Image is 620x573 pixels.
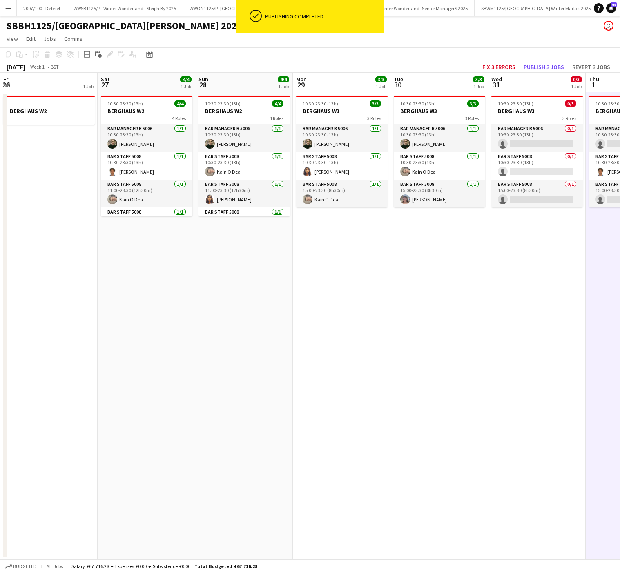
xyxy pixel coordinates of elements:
app-card-role: Bar Staff 50081/111:00-23:30 (12h30m)Kain O Dea [101,180,192,207]
div: 1 Job [181,83,191,89]
button: Publish 3 jobs [520,62,567,72]
app-card-role: Bar Staff 50081/111:00-23:30 (12h30m)[PERSON_NAME] [198,180,290,207]
button: WWSB1125/P - Winter Wonderland - Sleigh By 2025 [67,0,183,16]
app-card-role: Bar Staff 50081/115:00-23:30 (8h30m) [198,207,290,235]
app-card-role: Bar Staff 50081/115:00-23:30 (8h30m) [101,207,192,235]
button: SBWM1125/[GEOGRAPHIC_DATA] Winter Market 2025 [475,0,598,16]
span: 1 [588,80,599,89]
app-card-role: Bar Staff 50081/110:30-23:30 (13h)[PERSON_NAME] [296,152,388,180]
div: Salary £67 716.28 + Expenses £0.00 + Subsistence £0.00 = [71,563,257,569]
span: 93 [611,2,617,7]
h3: BERGHAUS W3 [394,107,485,115]
span: 28 [197,80,208,89]
span: Week 1 [27,64,47,70]
span: Sun [198,76,208,83]
a: Edit [23,33,39,44]
span: 0/3 [565,100,576,107]
app-card-role: Bar Manager B 50061/110:30-23:30 (13h)[PERSON_NAME] [101,124,192,152]
span: Budgeted [13,564,37,569]
app-job-card: 10:30-23:30 (13h)4/4BERGHAUS W24 RolesBar Manager B 50061/110:30-23:30 (13h)[PERSON_NAME]Bar Staf... [198,96,290,216]
a: View [3,33,21,44]
span: 10:30-23:30 (13h) [205,100,241,107]
app-card-role: Bar Staff 50081/115:00-23:30 (8h30m)[PERSON_NAME] [394,180,485,207]
span: 4 Roles [172,115,186,121]
span: 4/4 [174,100,186,107]
span: Total Budgeted £67 716.28 [194,563,257,569]
span: 3/3 [370,100,381,107]
span: All jobs [45,563,65,569]
h1: SBBH1125/[GEOGRAPHIC_DATA][PERSON_NAME] 2025 [7,20,242,32]
span: Mon [296,76,307,83]
h3: BERGHAUS W3 [296,107,388,115]
app-card-role: Bar Manager B 50060/110:30-23:30 (13h) [491,124,583,152]
span: 29 [295,80,307,89]
button: Budgeted [4,562,38,571]
span: 3 Roles [465,115,479,121]
app-job-card: BERGHAUS W2 [3,96,95,125]
a: Jobs [40,33,59,44]
span: 4/4 [278,76,289,82]
span: Tue [394,76,403,83]
app-card-role: Bar Staff 50081/110:30-23:30 (13h)[PERSON_NAME] [101,152,192,180]
div: 1 Job [571,83,582,89]
button: WWON1125/P- [GEOGRAPHIC_DATA] Area 2025 [183,0,293,16]
div: 1 Job [376,83,386,89]
div: [DATE] [7,63,25,71]
button: 2007/100 - Debrief [17,0,67,16]
app-job-card: 10:30-23:30 (13h)3/3BERGHAUS W33 RolesBar Manager B 50061/110:30-23:30 (13h)[PERSON_NAME]Bar Staf... [394,96,485,207]
app-job-card: 10:30-23:30 (13h)4/4BERGHAUS W24 RolesBar Manager B 50061/110:30-23:30 (13h)[PERSON_NAME]Bar Staf... [101,96,192,216]
span: View [7,35,18,42]
span: 30 [393,80,403,89]
app-job-card: 10:30-23:30 (13h)0/3BERGHAUS W33 RolesBar Manager B 50060/110:30-23:30 (13h) Bar Staff 50080/110:... [491,96,583,207]
app-card-role: Bar Staff 50080/115:00-23:30 (8h30m) [491,180,583,207]
span: 26 [2,80,10,89]
span: 10:30-23:30 (13h) [400,100,436,107]
span: 3/3 [375,76,387,82]
h3: BERGHAUS W2 [3,107,95,115]
span: 3/3 [467,100,479,107]
app-card-role: Bar Staff 50080/110:30-23:30 (13h) [491,152,583,180]
app-card-role: Bar Staff 50081/110:30-23:30 (13h)Kain O Dea [198,152,290,180]
div: 1 Job [473,83,484,89]
span: 3 Roles [367,115,381,121]
div: 1 Job [278,83,289,89]
div: BST [51,64,59,70]
span: 0/3 [571,76,582,82]
span: 3/3 [473,76,484,82]
span: Jobs [44,35,56,42]
span: 10:30-23:30 (13h) [498,100,533,107]
h3: BERGHAUS W3 [491,107,583,115]
span: Thu [589,76,599,83]
span: 4 Roles [270,115,283,121]
a: Comms [61,33,86,44]
span: Comms [64,35,83,42]
h3: BERGHAUS W2 [198,107,290,115]
app-card-role: Bar Manager B 50061/110:30-23:30 (13h)[PERSON_NAME] [296,124,388,152]
div: Publishing completed [265,13,380,20]
h3: BERGHAUS W2 [101,107,192,115]
span: 31 [490,80,502,89]
button: Winter Wonderland- Senior ManagerS 2025 [373,0,475,16]
span: Fri [3,76,10,83]
span: Edit [26,35,36,42]
span: Wed [491,76,502,83]
div: 1 Job [83,83,94,89]
span: 4/4 [180,76,192,82]
span: 10:30-23:30 (13h) [107,100,143,107]
button: Fix 3 errors [479,62,519,72]
app-card-role: Bar Staff 50081/110:30-23:30 (13h)Kain O Dea [394,152,485,180]
app-job-card: 10:30-23:30 (13h)3/3BERGHAUS W33 RolesBar Manager B 50061/110:30-23:30 (13h)[PERSON_NAME]Bar Staf... [296,96,388,207]
app-card-role: Bar Manager B 50061/110:30-23:30 (13h)[PERSON_NAME] [394,124,485,152]
a: 93 [606,3,616,13]
app-card-role: Bar Staff 50081/115:00-23:30 (8h30m)Kain O Dea [296,180,388,207]
app-card-role: Bar Manager B 50061/110:30-23:30 (13h)[PERSON_NAME] [198,124,290,152]
span: Sat [101,76,110,83]
span: 27 [100,80,110,89]
span: 3 Roles [562,115,576,121]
